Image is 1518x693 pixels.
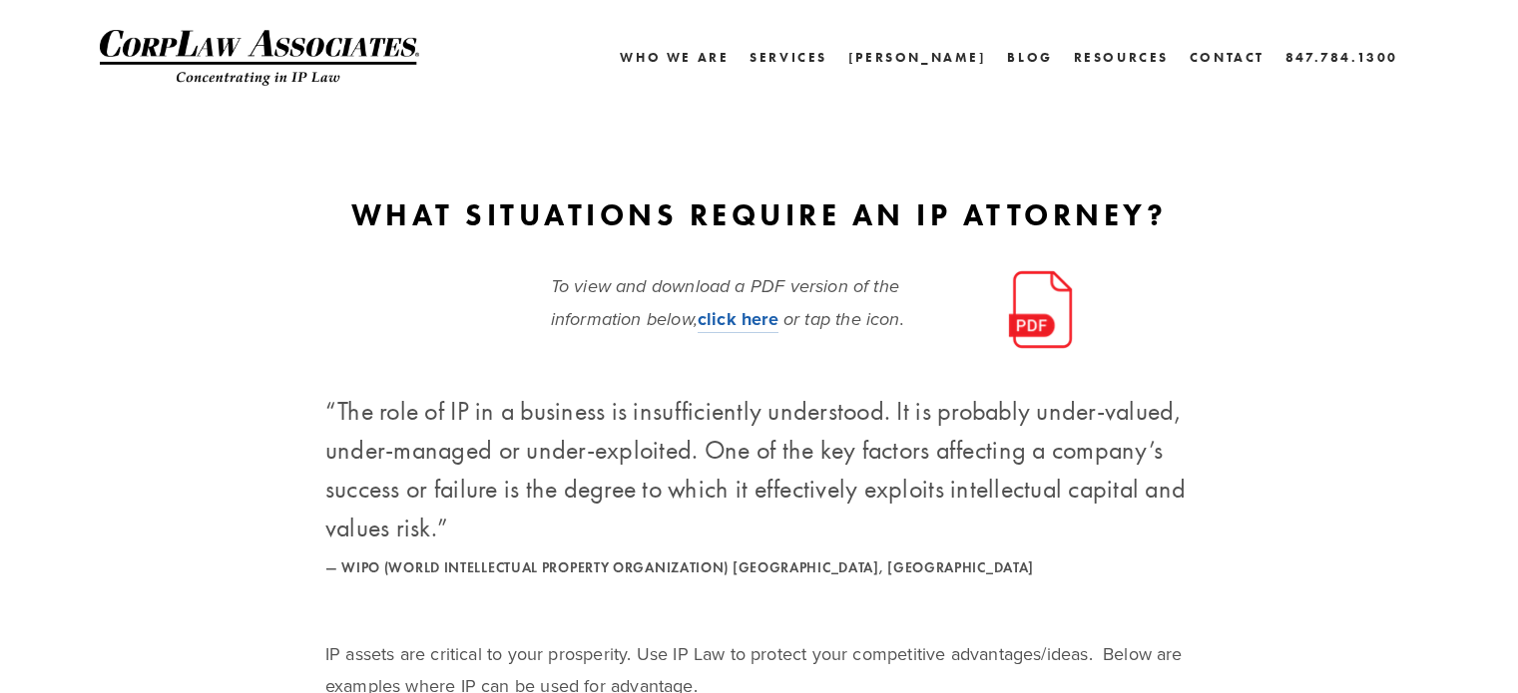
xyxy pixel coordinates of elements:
img: CorpLaw IP Law Firm [100,30,419,86]
span: ” [437,513,448,543]
a: Resources [1074,50,1169,65]
span: “ [325,396,337,427]
a: [PERSON_NAME] [848,43,987,72]
figcaption: — WIPO (World Intellectual Property Organization) [GEOGRAPHIC_DATA], [GEOGRAPHIC_DATA] [325,547,1193,582]
em: To view and download a PDF version of the information below, [551,276,905,331]
a: Services [750,43,827,72]
a: Blog [1007,43,1052,72]
h1: What Situations Require an IP Attorney? [100,200,1418,230]
a: click here [698,306,778,333]
strong: click here [698,306,778,332]
a: Contact [1190,43,1265,72]
a: 847.784.1300 [1285,43,1398,72]
img: pdf-icon.png [1001,270,1080,349]
em: or tap the icon. [783,309,904,331]
blockquote: The role of IP in a business is insufficiently understood. It is probably under-valued, under-man... [325,392,1193,547]
a: Who We Are [620,43,729,72]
